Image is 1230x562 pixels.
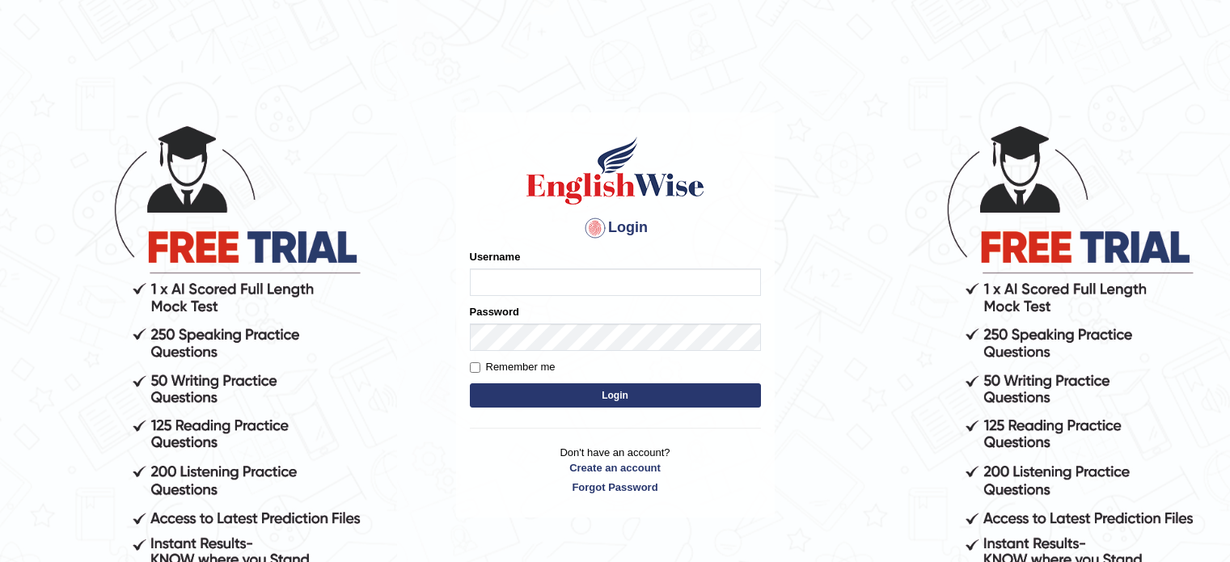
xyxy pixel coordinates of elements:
p: Don't have an account? [470,445,761,495]
label: Username [470,249,521,264]
img: Logo of English Wise sign in for intelligent practice with AI [523,134,708,207]
h4: Login [470,215,761,241]
input: Remember me [470,362,480,373]
label: Password [470,304,519,319]
button: Login [470,383,761,408]
a: Forgot Password [470,480,761,495]
a: Create an account [470,460,761,475]
label: Remember me [470,359,556,375]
